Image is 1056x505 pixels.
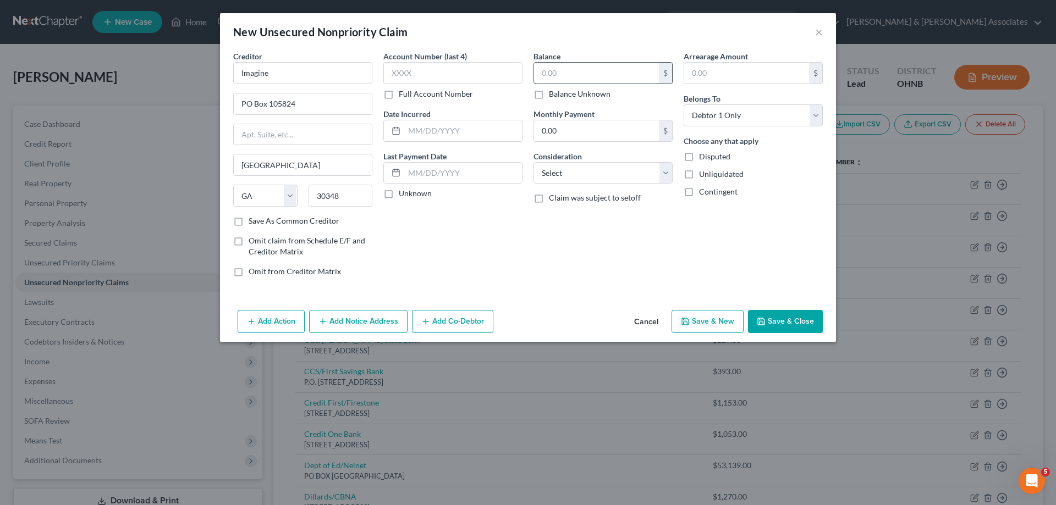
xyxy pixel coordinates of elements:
[249,267,341,276] span: Omit from Creditor Matrix
[684,94,721,103] span: Belongs To
[625,311,667,333] button: Cancel
[748,310,823,333] button: Save & Close
[234,93,372,114] input: Enter address...
[404,120,522,141] input: MM/DD/YYYY
[534,120,659,141] input: 0.00
[684,63,809,84] input: 0.00
[659,120,672,141] div: $
[404,163,522,184] input: MM/DD/YYYY
[383,151,447,162] label: Last Payment Date
[809,63,822,84] div: $
[533,151,582,162] label: Consideration
[383,51,467,62] label: Account Number (last 4)
[249,215,339,226] label: Save As Common Creditor
[399,188,432,199] label: Unknown
[399,88,473,99] label: Full Account Number
[309,310,408,333] button: Add Notice Address
[684,51,748,62] label: Arrearage Amount
[533,51,560,62] label: Balance
[233,62,372,84] input: Search creditor by name...
[1019,468,1045,494] iframe: Intercom live chat
[533,108,595,120] label: Monthly Payment
[234,124,372,145] input: Apt, Suite, etc...
[1041,468,1050,476] span: 5
[549,193,641,202] span: Claim was subject to setoff
[534,63,659,84] input: 0.00
[549,88,610,99] label: Balance Unknown
[412,310,493,333] button: Add Co-Debtor
[233,52,262,61] span: Creditor
[233,24,408,40] div: New Unsecured Nonpriority Claim
[249,236,365,256] span: Omit claim from Schedule E/F and Creditor Matrix
[699,169,744,179] span: Unliquidated
[383,108,431,120] label: Date Incurred
[815,25,823,38] button: ×
[238,310,305,333] button: Add Action
[672,310,744,333] button: Save & New
[659,63,672,84] div: $
[383,62,522,84] input: XXXX
[699,187,738,196] span: Contingent
[699,152,730,161] span: Disputed
[684,135,758,147] label: Choose any that apply
[234,154,372,175] input: Enter city...
[309,185,373,207] input: Enter zip...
